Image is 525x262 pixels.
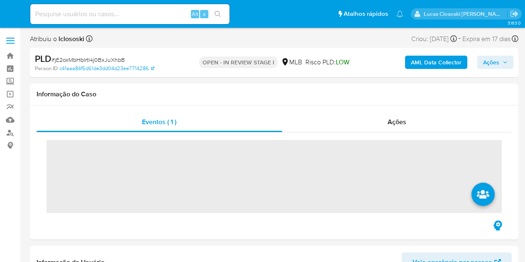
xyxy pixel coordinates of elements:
span: ‌ [46,140,502,213]
span: Risco PLD: [305,58,349,67]
p: OPEN - IN REVIEW STAGE I [199,56,278,68]
div: Criou: [DATE] [411,33,457,44]
b: Person ID [35,65,58,72]
input: Pesquise usuários ou casos... [30,9,230,20]
b: PLD [35,52,51,65]
b: AML Data Collector [411,56,462,69]
button: search-icon [209,8,226,20]
button: AML Data Collector [405,56,467,69]
span: Eventos ( 1 ) [142,117,176,127]
span: LOW [336,57,349,67]
a: Sair [510,10,519,18]
div: MLB [281,58,302,67]
span: Alt [192,10,198,18]
span: Ações [388,117,406,127]
span: Atribuiu o [30,34,84,44]
span: # jE2oxMbHbIrtI4j0BxJuXhbB [51,56,125,64]
h1: Informação do Caso [37,90,512,98]
p: lucas.clososki@mercadolivre.com [424,10,508,18]
span: Ações [483,56,499,69]
a: c41aaa84f5d61de3dd04d23ee7714286 [59,65,154,72]
b: lclososki [57,34,84,44]
span: Atalhos rápidos [344,10,388,18]
span: Expira em 17 dias [462,34,510,44]
span: s [203,10,205,18]
button: Ações [477,56,513,69]
span: - [459,33,461,44]
a: Notificações [396,10,403,17]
